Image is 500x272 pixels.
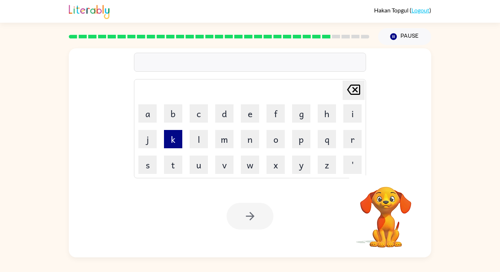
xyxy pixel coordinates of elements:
[190,156,208,174] button: u
[266,156,285,174] button: x
[292,130,310,148] button: p
[318,130,336,148] button: q
[164,104,182,123] button: b
[215,130,234,148] button: m
[266,130,285,148] button: o
[69,3,109,19] img: Literably
[318,104,336,123] button: h
[343,156,362,174] button: '
[138,130,157,148] button: j
[266,104,285,123] button: f
[374,7,410,14] span: Hakan Topgul
[241,156,259,174] button: w
[374,7,431,14] div: ( )
[378,28,431,45] button: Pause
[164,156,182,174] button: t
[215,104,234,123] button: d
[215,156,234,174] button: v
[241,130,259,148] button: n
[411,7,429,14] a: Logout
[164,130,182,148] button: k
[241,104,259,123] button: e
[292,156,310,174] button: y
[318,156,336,174] button: z
[190,104,208,123] button: c
[138,104,157,123] button: a
[190,130,208,148] button: l
[138,156,157,174] button: s
[349,175,422,249] video: Your browser must support playing .mp4 files to use Literably. Please try using another browser.
[343,130,362,148] button: r
[292,104,310,123] button: g
[343,104,362,123] button: i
